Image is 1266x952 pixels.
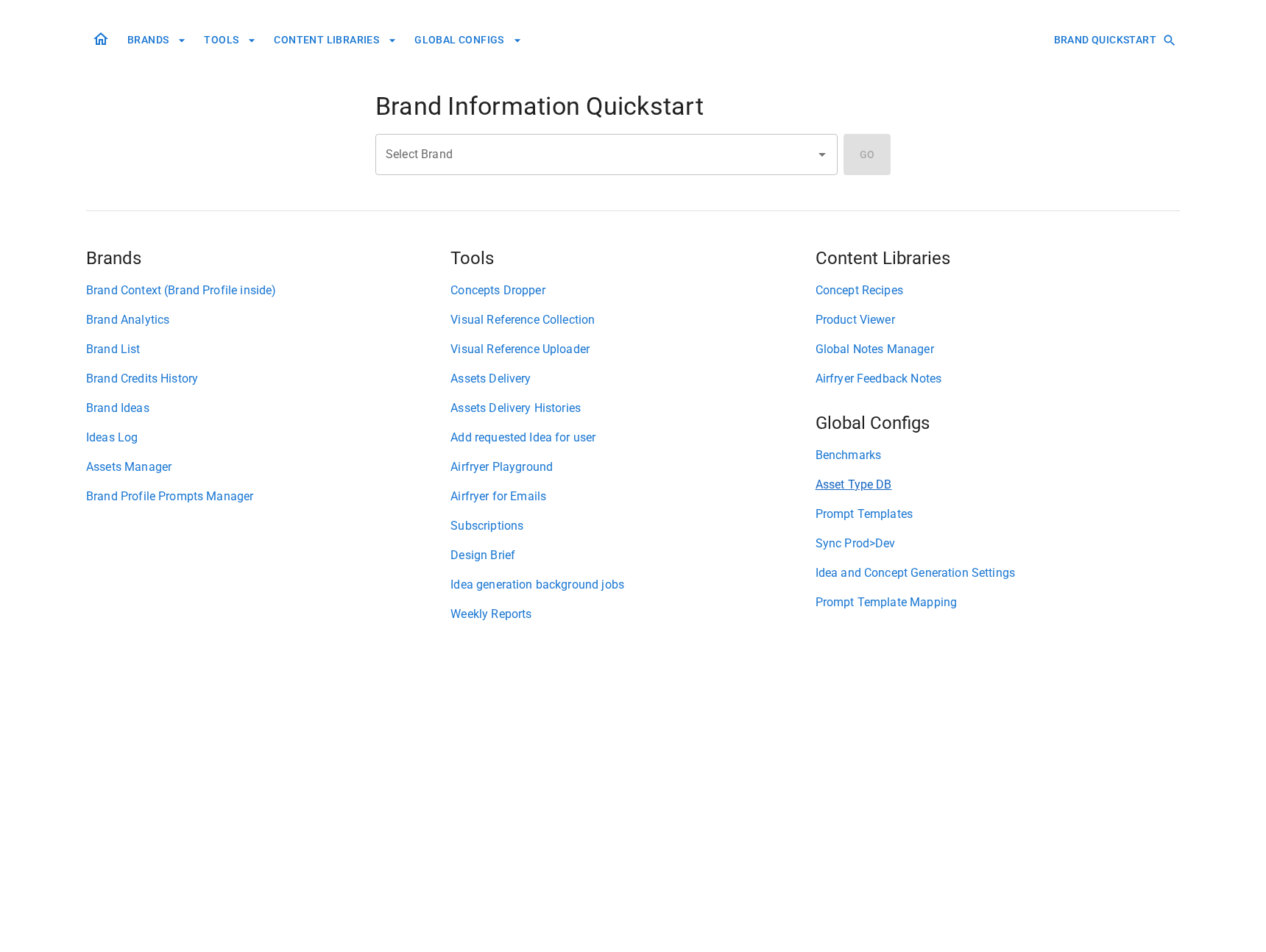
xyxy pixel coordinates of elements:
button: CONTENT LIBRARIES [268,26,403,54]
a: Concept Recipes [816,282,1180,299]
button: Open [812,144,832,165]
a: Assets Delivery [450,370,815,388]
h5: Tools [450,246,815,270]
a: Sync Prod>Dev [816,535,1180,553]
a: Design Brief [450,547,815,564]
a: Ideas Log [86,429,450,447]
a: Weekly Reports [450,605,815,623]
a: Brand Profile Prompts Manager [86,488,450,505]
h5: Content Libraries [816,246,1180,270]
a: Add requested Idea for user [450,429,815,447]
button: TOOLS [198,26,262,54]
a: Concepts Dropper [450,282,815,299]
a: Benchmarks [816,447,1180,464]
button: BRANDS [121,26,192,54]
a: Airfryer Playground [450,458,815,476]
a: Idea and Concept Generation Settings [816,564,1180,582]
a: Prompt Templates [816,505,1180,523]
a: Brand Ideas [86,399,450,417]
a: Airfryer for Emails [450,488,815,505]
a: Idea generation background jobs [450,576,815,594]
a: Assets Delivery Histories [450,399,815,417]
a: Prompt Template Mapping [816,594,1180,611]
a: Brand List [86,341,450,358]
a: Assets Manager [86,458,450,476]
a: Brand Credits History [86,370,450,388]
button: GLOBAL CONFIGS [409,26,528,54]
a: Airfryer Feedback Notes [816,370,1180,388]
a: Global Notes Manager [816,341,1180,358]
a: Product Viewer [816,311,1180,329]
a: Subscriptions [450,517,815,535]
h4: Brand Information Quickstart [375,91,891,122]
a: Visual Reference Uploader [450,341,815,358]
a: Asset Type DB [816,476,1180,494]
a: Brand Context (Brand Profile inside) [86,282,450,299]
button: BRAND QUICKSTART [1048,26,1180,54]
h5: Brands [86,246,450,270]
a: Visual Reference Collection [450,311,815,329]
h5: Global Configs [816,411,1180,435]
a: Brand Analytics [86,311,450,329]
